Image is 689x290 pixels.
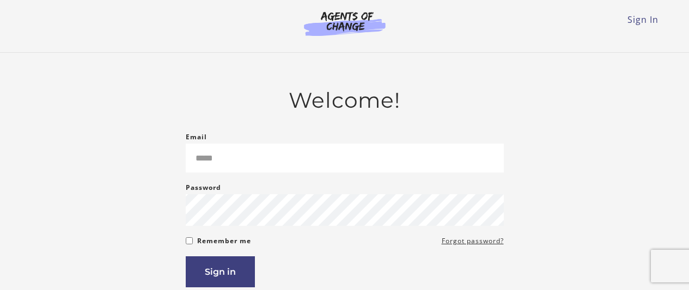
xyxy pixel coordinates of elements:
[292,11,397,36] img: Agents of Change Logo
[186,131,207,144] label: Email
[186,88,504,113] h2: Welcome!
[197,235,251,248] label: Remember me
[186,256,255,287] button: Sign in
[627,14,658,26] a: Sign In
[442,235,504,248] a: Forgot password?
[186,181,221,194] label: Password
